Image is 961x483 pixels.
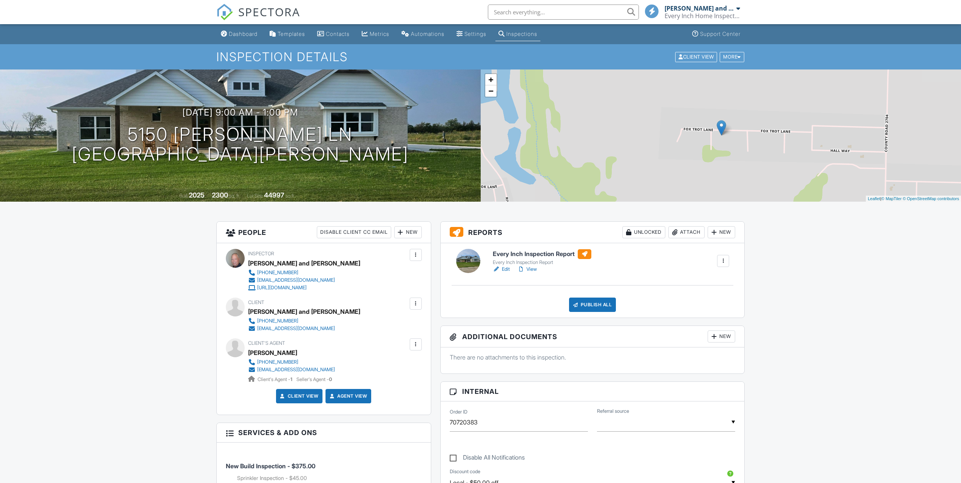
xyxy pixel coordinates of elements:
a: Templates [267,27,308,41]
div: [PERSON_NAME] and [PERSON_NAME] [248,306,360,317]
div: [EMAIL_ADDRESS][DOMAIN_NAME] [257,277,335,283]
a: [EMAIL_ADDRESS][DOMAIN_NAME] [248,325,354,332]
a: Agent View [328,392,367,400]
a: Leaflet [868,196,880,201]
h1: 5150 [PERSON_NAME] Ln [GEOGRAPHIC_DATA][PERSON_NAME] [72,125,409,165]
strong: 0 [329,377,332,382]
div: Automations [411,31,444,37]
div: Every Inch Inspection Report [493,259,591,265]
label: Referral source [597,408,629,415]
div: Unlocked [622,226,665,238]
div: Settings [464,31,486,37]
a: Client View [674,54,719,59]
strong: 1 [290,377,292,382]
div: New [394,226,422,238]
div: [PHONE_NUMBER] [257,318,298,324]
a: Zoom out [485,85,497,97]
div: More [720,52,744,62]
p: There are no attachments to this inspection. [450,353,736,361]
div: [PERSON_NAME] and [PERSON_NAME] [665,5,734,12]
div: | [866,196,961,202]
div: Attach [668,226,705,238]
div: New [708,226,735,238]
h6: Every Inch Inspection Report [493,249,591,259]
div: Every Inch Home Inspection LLC [665,12,740,20]
a: Inspections [495,27,540,41]
span: Client's Agent - [258,377,293,382]
div: Client View [675,52,717,62]
label: Disable All Notifications [450,454,525,463]
div: [URL][DOMAIN_NAME] [257,285,307,291]
h1: Inspection Details [216,50,745,63]
a: [PERSON_NAME] [248,347,297,358]
div: [PHONE_NUMBER] [257,270,298,276]
a: [URL][DOMAIN_NAME] [248,284,354,292]
h3: [DATE] 9:00 am - 1:00 pm [182,107,298,117]
h3: People [217,222,431,243]
div: Inspections [506,31,537,37]
a: Settings [454,27,489,41]
span: Inspector [248,251,274,256]
span: Lot Size [247,193,263,199]
span: Seller's Agent - [296,377,332,382]
a: © MapTiler [881,196,902,201]
li: Add on: Sprinkler Inspection [237,474,422,482]
a: Edit [493,265,510,273]
span: Client's Agent [248,340,285,346]
div: Metrics [370,31,389,37]
div: [EMAIL_ADDRESS][DOMAIN_NAME] [257,367,335,373]
div: [PHONE_NUMBER] [257,359,298,365]
div: 2025 [189,191,205,199]
a: Client View [279,392,319,400]
input: Search everything... [488,5,639,20]
a: Automations (Basic) [398,27,447,41]
h3: Services & Add ons [217,423,431,443]
a: Contacts [314,27,353,41]
a: View [517,265,537,273]
div: Dashboard [229,31,258,37]
span: Built [179,193,188,199]
a: [PHONE_NUMBER] [248,269,354,276]
span: Client [248,299,264,305]
div: Publish All [569,298,616,312]
a: [PHONE_NUMBER] [248,317,354,325]
span: New Build Inspection - $375.00 [226,462,315,470]
div: [PERSON_NAME] and [PERSON_NAME] [248,258,360,269]
a: Zoom in [485,74,497,85]
label: Discount code [450,468,480,475]
a: Support Center [689,27,744,41]
div: 44997 [264,191,284,199]
div: Templates [278,31,305,37]
a: SPECTORA [216,10,300,26]
a: © OpenStreetMap contributors [903,196,959,201]
div: Contacts [326,31,350,37]
img: The Best Home Inspection Software - Spectora [216,4,233,20]
span: sq.ft. [285,193,295,199]
h3: Additional Documents [441,326,745,347]
div: [EMAIL_ADDRESS][DOMAIN_NAME] [257,326,335,332]
a: [EMAIL_ADDRESS][DOMAIN_NAME] [248,366,335,373]
a: Dashboard [218,27,261,41]
h3: Internal [441,382,745,401]
h3: Reports [441,222,745,243]
a: [EMAIL_ADDRESS][DOMAIN_NAME] [248,276,354,284]
div: Disable Client CC Email [317,226,391,238]
label: Order ID [450,409,467,415]
div: Support Center [700,31,740,37]
a: Metrics [359,27,392,41]
span: SPECTORA [238,4,300,20]
a: [PHONE_NUMBER] [248,358,335,366]
div: New [708,330,735,343]
span: sq. ft. [229,193,240,199]
a: Every Inch Inspection Report Every Inch Inspection Report [493,249,591,266]
div: 2300 [212,191,228,199]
